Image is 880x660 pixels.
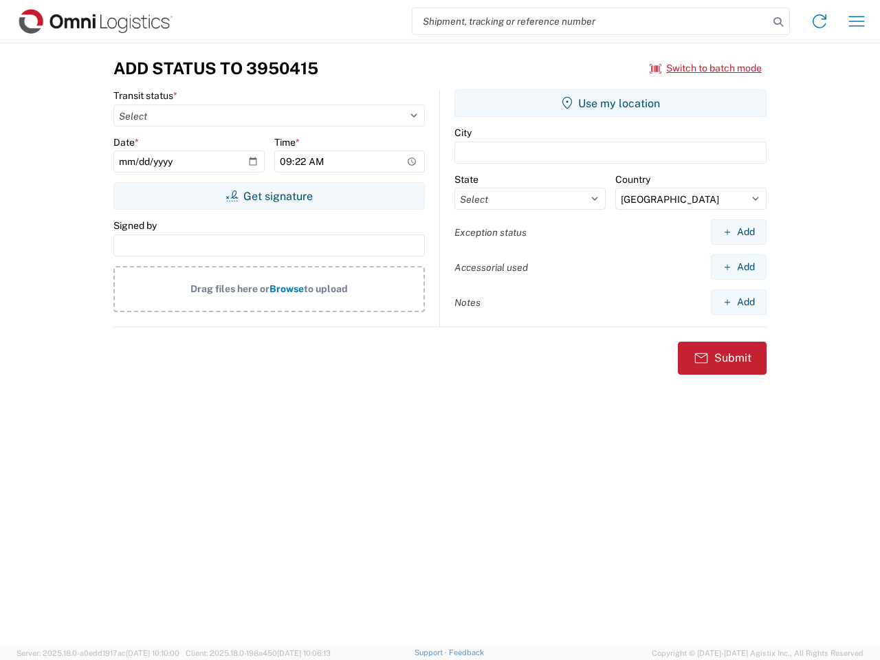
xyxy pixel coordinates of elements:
label: Time [274,136,300,148]
button: Switch to batch mode [650,57,762,80]
label: Transit status [113,89,177,102]
button: Add [711,219,767,245]
span: Copyright © [DATE]-[DATE] Agistix Inc., All Rights Reserved [652,647,863,659]
a: Feedback [449,648,484,657]
label: Country [615,173,650,186]
button: Add [711,254,767,280]
label: Exception status [454,226,527,239]
span: Client: 2025.18.0-198a450 [186,649,331,657]
span: Drag files here or [190,283,269,294]
span: Browse [269,283,304,294]
input: Shipment, tracking or reference number [412,8,769,34]
button: Use my location [454,89,767,117]
label: City [454,126,472,139]
label: Signed by [113,219,157,232]
button: Submit [678,342,767,375]
a: Support [415,648,449,657]
span: [DATE] 10:06:13 [277,649,331,657]
h3: Add Status to 3950415 [113,58,318,78]
span: Server: 2025.18.0-a0edd1917ac [16,649,179,657]
span: to upload [304,283,348,294]
button: Add [711,289,767,315]
label: Accessorial used [454,261,528,274]
label: State [454,173,478,186]
button: Get signature [113,182,425,210]
label: Notes [454,296,481,309]
span: [DATE] 10:10:00 [126,649,179,657]
label: Date [113,136,139,148]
